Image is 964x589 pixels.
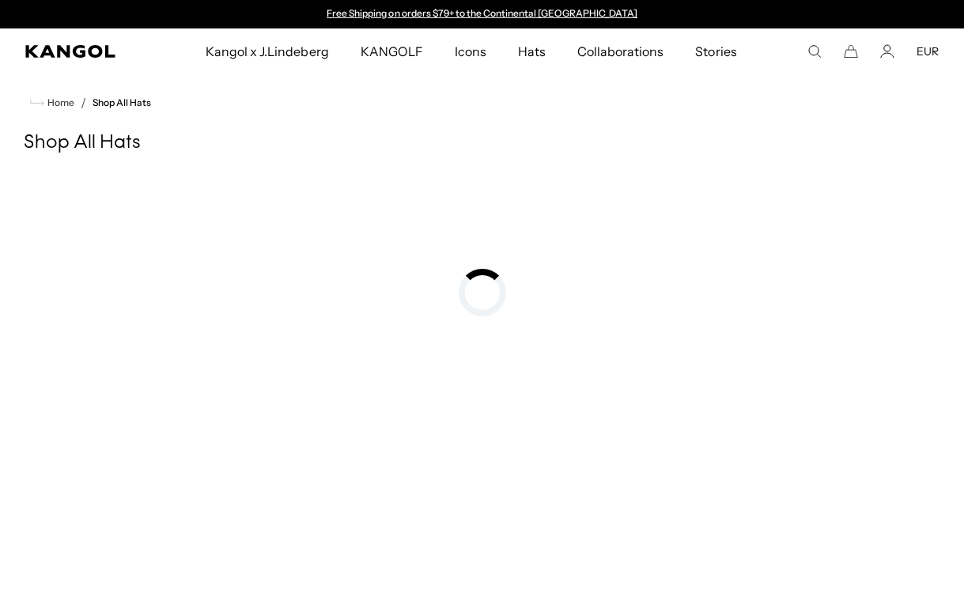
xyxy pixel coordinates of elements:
span: Stories [695,28,736,74]
a: Icons [439,28,502,74]
h1: Shop All Hats [24,131,940,155]
a: Collaborations [561,28,679,74]
a: Shop All Hats [93,97,151,108]
div: 1 of 2 [319,8,645,21]
button: Cart [844,44,858,59]
a: Home [30,96,74,110]
div: Announcement [319,8,645,21]
button: EUR [917,44,939,59]
span: Kangol x J.Lindeberg [206,28,329,74]
span: Collaborations [577,28,663,74]
span: Hats [518,28,546,74]
a: KANGOLF [345,28,439,74]
span: KANGOLF [361,28,423,74]
a: Stories [679,28,752,74]
summary: Search here [807,44,822,59]
span: Home [44,97,74,108]
a: Account [880,44,894,59]
a: Kangol [25,45,135,58]
slideshow-component: Announcement bar [319,8,645,21]
span: Icons [455,28,486,74]
a: Hats [502,28,561,74]
a: Free Shipping on orders $79+ to the Continental [GEOGRAPHIC_DATA] [327,7,637,19]
li: / [74,93,86,112]
a: Kangol x J.Lindeberg [190,28,345,74]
